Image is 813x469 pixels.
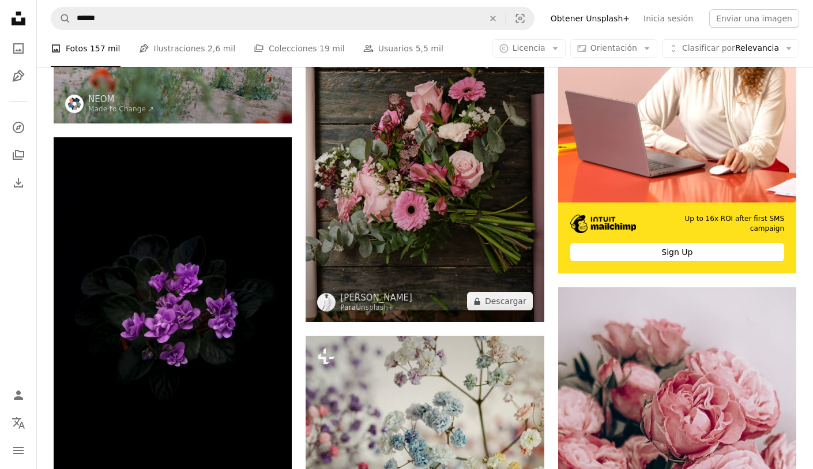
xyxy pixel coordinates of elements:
[65,95,84,113] img: Ve al perfil de NEOM
[340,303,412,313] div: Para
[570,215,637,233] img: file-1690386555781-336d1949dad1image
[7,116,30,139] a: Explorar
[570,39,657,58] button: Orientación
[7,439,30,462] button: Menú
[480,7,506,29] button: Borrar
[7,7,30,32] a: Inicio — Unsplash
[51,7,535,30] form: Encuentra imágenes en todo el sitio
[513,43,545,52] span: Licencia
[254,30,345,67] a: Colecciones 19 mil
[306,138,544,148] a: Un ramo de flores sentado encima de una mesa de madera
[544,9,637,28] a: Obtener Unsplash+
[7,384,30,407] a: Iniciar sesión / Registrarse
[319,42,345,55] span: 19 mil
[7,65,30,88] a: Ilustraciones
[208,42,235,55] span: 2,6 mil
[7,144,30,167] a: Colecciones
[317,293,336,312] img: Ve al perfil de Andrej Lišakov
[506,7,534,29] button: Búsqueda visual
[709,9,799,28] button: Enviar una imagen
[51,7,71,29] button: Buscar en Unsplash
[7,171,30,194] a: Historial de descargas
[570,243,784,261] div: Sign Up
[682,43,779,54] span: Relevancia
[363,30,443,67] a: Usuarios 5,5 mil
[682,43,735,52] span: Clasificar por
[492,39,566,58] button: Licencia
[139,30,236,67] a: Ilustraciones 2,6 mil
[7,411,30,434] button: Idioma
[54,310,292,321] a: Fotografía de primer plano de flor de pétalos púrpura
[7,37,30,60] a: Fotos
[662,39,799,58] button: Clasificar porRelevancia
[88,105,154,113] a: Made to Change ↗
[356,303,394,312] a: Unsplash+
[416,42,443,55] span: 5,5 mil
[653,214,784,234] span: Up to 16x ROI after first SMS campaign
[590,43,637,52] span: Orientación
[467,292,533,310] button: Descargar
[340,292,412,303] a: [PERSON_NAME]
[88,93,154,105] a: NEOM
[637,9,700,28] a: Inicia sesión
